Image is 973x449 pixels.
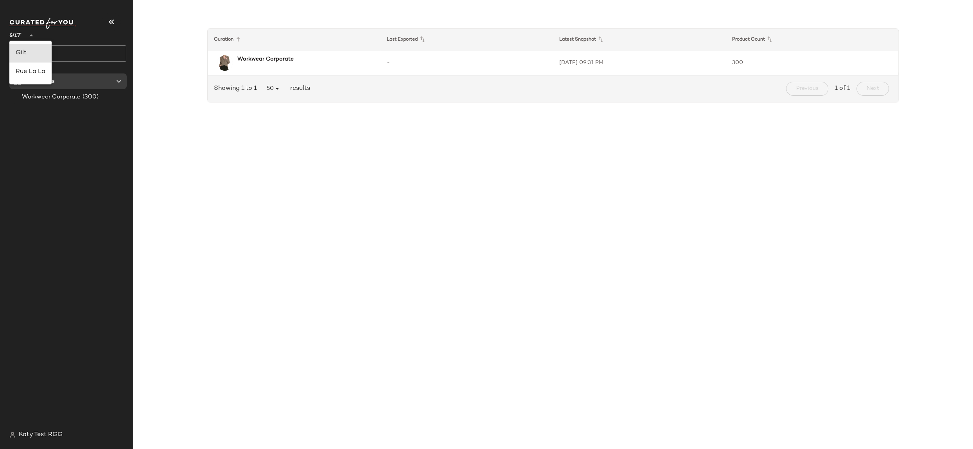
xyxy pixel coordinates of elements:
img: svg%3e [9,432,16,438]
td: 300 [726,50,899,75]
th: Latest Snapshot [553,29,726,50]
th: Curation [208,29,381,50]
span: 50 [266,85,281,92]
th: Last Exported [381,29,553,50]
span: Curations [27,77,55,86]
td: [DATE] 09:31 PM [553,50,726,75]
th: Product Count [726,29,899,50]
span: Showing 1 to 1 [214,84,260,93]
button: 50 [260,82,287,96]
span: results [287,84,310,93]
td: - [381,50,553,75]
span: 1 of 1 [835,84,850,93]
span: Workwear Corporate [22,93,81,102]
b: Workwear Corporate [237,55,294,63]
span: Gilt [9,27,22,41]
img: cfy_white_logo.C9jOOHJF.svg [9,18,76,29]
span: (300) [81,93,99,102]
span: Katy Test RGG [19,430,63,440]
